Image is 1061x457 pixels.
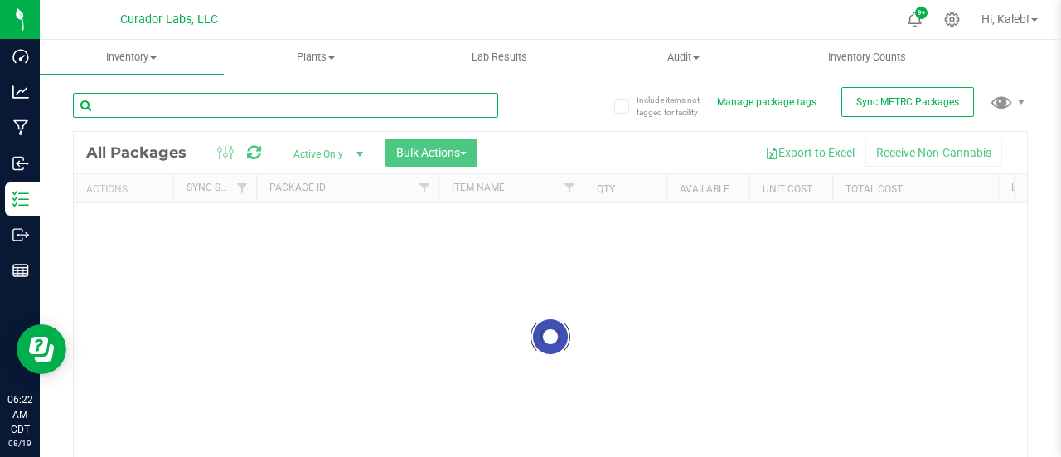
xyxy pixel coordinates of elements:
[12,84,29,100] inline-svg: Analytics
[591,40,775,75] a: Audit
[7,392,32,437] p: 06:22 AM CDT
[12,262,29,279] inline-svg: Reports
[40,40,224,75] a: Inventory
[225,50,407,65] span: Plants
[40,50,224,65] span: Inventory
[120,12,218,27] span: Curador Labs, LLC
[7,437,32,450] p: 08/19
[449,50,550,65] span: Lab Results
[981,12,1030,26] span: Hi, Kaleb!
[408,40,592,75] a: Lab Results
[942,12,962,27] div: Manage settings
[717,95,816,109] button: Manage package tags
[775,40,959,75] a: Inventory Counts
[12,226,29,243] inline-svg: Outbound
[592,50,774,65] span: Audit
[12,48,29,65] inline-svg: Dashboard
[73,93,498,118] input: Search Package ID, Item Name, SKU, Lot or Part Number...
[12,191,29,207] inline-svg: Inventory
[224,40,408,75] a: Plants
[637,94,719,119] span: Include items not tagged for facility
[17,324,66,374] iframe: Resource center
[806,50,928,65] span: Inventory Counts
[841,87,974,117] button: Sync METRC Packages
[12,119,29,136] inline-svg: Manufacturing
[856,96,959,108] span: Sync METRC Packages
[12,155,29,172] inline-svg: Inbound
[918,10,925,17] span: 9+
